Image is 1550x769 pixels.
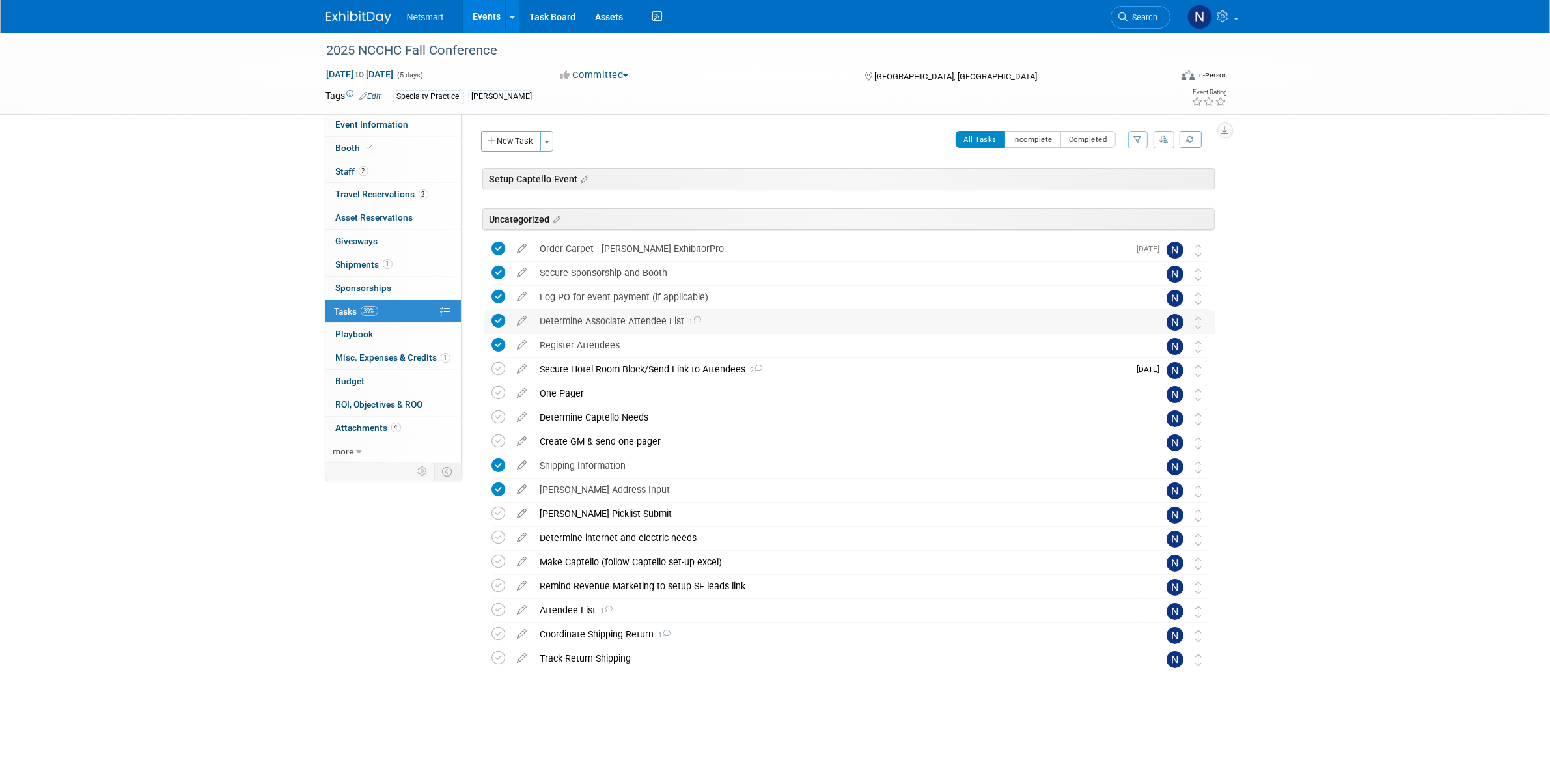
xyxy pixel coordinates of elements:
[511,628,534,640] a: edit
[326,89,381,104] td: Tags
[1167,242,1183,259] img: Nina Finn
[1167,507,1183,524] img: Nina Finn
[1128,12,1158,22] span: Search
[1196,292,1202,305] i: Move task
[1167,362,1183,379] img: Nina Finn
[325,300,461,323] a: Tasks39%
[336,376,365,386] span: Budget
[325,346,461,369] a: Misc. Expenses & Credits1
[407,12,444,22] span: Netsmart
[481,131,541,152] button: New Task
[393,90,464,104] div: Specialty Practice
[482,168,1215,189] div: Setup Captello Event
[1196,654,1202,666] i: Move task
[1167,627,1183,644] img: Nina Finn
[550,212,561,225] a: Edit sections
[1187,5,1212,29] img: Nina Finn
[322,39,1151,63] div: 2025 NCCHC Fall Conference
[511,243,534,255] a: edit
[1196,268,1202,281] i: Move task
[534,358,1129,380] div: Secure Hotel Room Block/Send Link to Attendees
[511,339,534,351] a: edit
[325,417,461,440] a: Attachments4
[360,92,381,101] a: Edit
[354,69,367,79] span: to
[534,406,1141,428] div: Determine Captello Needs
[534,479,1141,501] div: [PERSON_NAME] Address Input
[511,460,534,471] a: edit
[534,262,1141,284] div: Secure Sponsorship and Booth
[336,143,376,153] span: Booth
[534,623,1141,645] div: Coordinate Shipping Return
[874,72,1037,81] span: [GEOGRAPHIC_DATA], [GEOGRAPHIC_DATA]
[1196,557,1202,570] i: Move task
[511,484,534,496] a: edit
[325,277,461,300] a: Sponsorships
[1167,531,1183,548] img: Nina Finn
[511,652,534,664] a: edit
[336,119,409,130] span: Event Information
[325,370,461,393] a: Budget
[534,599,1141,621] div: Attendee List
[534,430,1141,453] div: Create GM & send one pager
[534,238,1129,260] div: Order Carpet - [PERSON_NAME] ExhibitorPro
[511,315,534,327] a: edit
[1196,437,1202,449] i: Move task
[534,382,1141,404] div: One Pager
[336,259,393,270] span: Shipments
[511,580,534,592] a: edit
[956,131,1006,148] button: All Tasks
[1196,606,1202,618] i: Move task
[1167,458,1183,475] img: Nina Finn
[1167,314,1183,331] img: Nina Finn
[336,212,413,223] span: Asset Reservations
[336,166,368,176] span: Staff
[441,353,450,363] span: 1
[1167,410,1183,427] img: Nina Finn
[511,604,534,616] a: edit
[336,236,378,246] span: Giveaways
[325,230,461,253] a: Giveaways
[419,189,428,199] span: 2
[534,527,1141,549] div: Determine internet and electric needs
[1004,131,1061,148] button: Incomplete
[1167,555,1183,572] img: Nina Finn
[336,283,392,293] span: Sponsorships
[1137,244,1167,253] span: [DATE]
[1167,290,1183,307] img: Nina Finn
[1196,581,1202,594] i: Move task
[336,352,450,363] span: Misc. Expenses & Credits
[1182,70,1195,80] img: Format-Inperson.png
[746,366,763,374] span: 2
[511,363,534,375] a: edit
[1196,244,1202,257] i: Move task
[359,166,368,176] span: 2
[511,291,534,303] a: edit
[391,423,401,432] span: 4
[1167,434,1183,451] img: Nina Finn
[1137,365,1167,374] span: [DATE]
[325,440,461,463] a: more
[534,310,1141,332] div: Determine Associate Attendee List
[482,208,1215,230] div: Uncategorized
[468,90,536,104] div: [PERSON_NAME]
[383,259,393,269] span: 1
[1167,266,1183,283] img: Nina Finn
[1196,509,1202,522] i: Move task
[434,463,461,480] td: Toggle Event Tabs
[325,393,461,416] a: ROI, Objectives & ROO
[511,436,534,447] a: edit
[325,323,461,346] a: Playbook
[1196,341,1202,353] i: Move task
[1060,131,1116,148] button: Completed
[361,306,378,316] span: 39%
[336,423,401,433] span: Attachments
[325,113,461,136] a: Event Information
[326,11,391,24] img: ExhibitDay
[685,318,702,326] span: 1
[336,399,423,410] span: ROI, Objectives & ROO
[1196,389,1202,401] i: Move task
[1191,89,1226,96] div: Event Rating
[412,463,435,480] td: Personalize Event Tab Strip
[336,189,428,199] span: Travel Reservations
